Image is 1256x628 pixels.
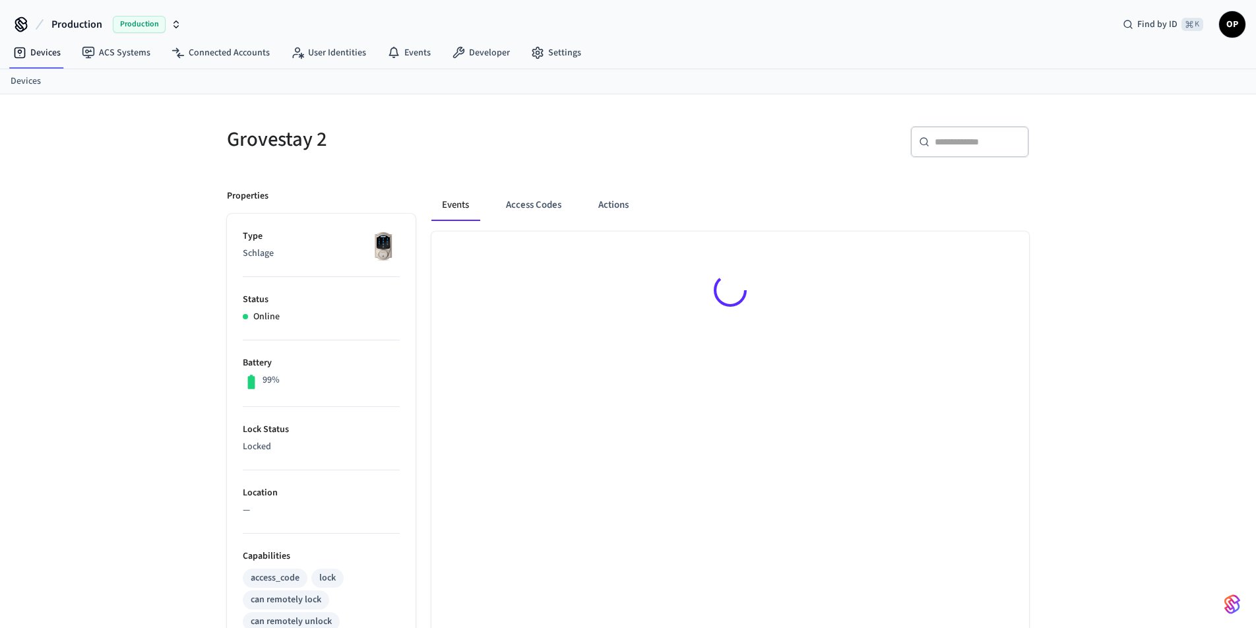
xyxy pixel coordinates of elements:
button: Access Codes [495,189,572,221]
a: Settings [520,41,592,65]
a: ACS Systems [71,41,161,65]
button: Actions [588,189,639,221]
p: Battery [243,356,400,370]
a: Developer [441,41,520,65]
p: 99% [263,373,280,387]
a: Connected Accounts [161,41,280,65]
span: Production [51,16,102,32]
img: Schlage Sense Smart Deadbolt with Camelot Trim, Front [367,230,400,263]
p: Online [253,310,280,324]
img: SeamLogoGradient.69752ec5.svg [1224,594,1240,615]
p: Type [243,230,400,243]
div: ant example [431,189,1029,221]
p: Location [243,486,400,500]
p: Capabilities [243,549,400,563]
p: — [243,503,400,517]
span: Find by ID [1137,18,1177,31]
a: Devices [11,75,41,88]
a: Devices [3,41,71,65]
button: Events [431,189,480,221]
button: OP [1219,11,1245,38]
p: Lock Status [243,423,400,437]
p: Locked [243,440,400,454]
span: ⌘ K [1181,18,1203,31]
a: User Identities [280,41,377,65]
div: access_code [251,571,299,585]
div: lock [319,571,336,585]
span: OP [1220,13,1244,36]
span: Production [113,16,166,33]
p: Properties [227,189,268,203]
p: Status [243,293,400,307]
a: Events [377,41,441,65]
p: Schlage [243,247,400,261]
div: Find by ID⌘ K [1112,13,1214,36]
h5: Grovestay 2 [227,126,620,153]
div: can remotely lock [251,593,321,607]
